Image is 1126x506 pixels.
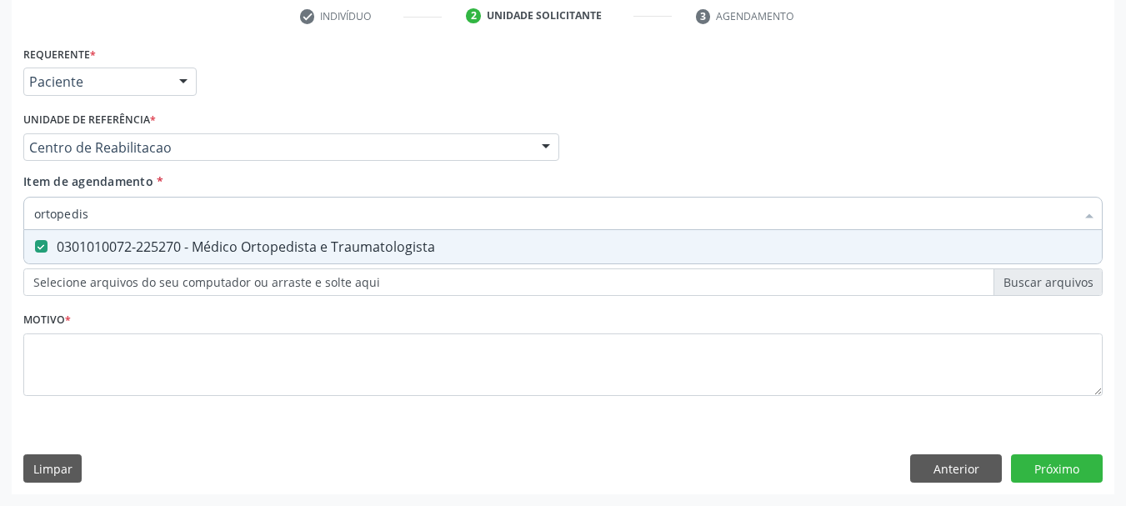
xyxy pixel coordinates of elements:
div: Unidade solicitante [487,8,602,23]
span: Centro de Reabilitacao [29,139,525,156]
button: Anterior [910,454,1002,483]
button: Próximo [1011,454,1103,483]
span: Item de agendamento [23,173,153,189]
div: 0301010072-225270 - Médico Ortopedista e Traumatologista [34,240,1092,253]
span: Paciente [29,73,163,90]
label: Unidade de referência [23,108,156,133]
input: Buscar por procedimentos [34,197,1075,230]
label: Motivo [23,308,71,333]
label: Requerente [23,42,96,68]
div: 2 [466,8,481,23]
